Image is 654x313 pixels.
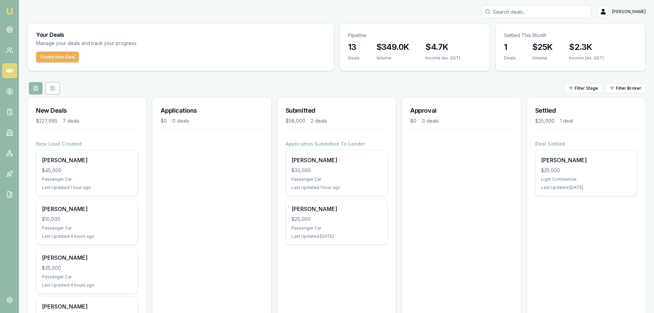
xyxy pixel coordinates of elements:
[42,302,132,311] div: [PERSON_NAME]
[42,274,132,280] div: Passenger Car
[535,118,554,124] div: $25,000
[504,32,637,39] p: Settled This Month
[376,42,409,53] h3: $349.0K
[36,118,57,124] div: $227,995
[410,118,416,124] div: $0
[42,265,132,271] div: $35,000
[311,118,327,124] div: 2 deals
[425,55,460,61] div: Income (ex. GST)
[575,86,598,91] span: Filter Stage
[291,177,382,182] div: Passenger Car
[286,141,388,147] h4: Application Submitted To Lender
[42,234,132,239] div: Last Updated: 4 hours ago
[161,106,263,115] h3: Applications
[42,167,132,174] div: $45,000
[286,106,388,115] h3: Submitted
[36,52,79,63] button: Create New Deal
[504,55,516,61] div: Deals
[560,118,573,124] div: 1 deal
[42,254,132,262] div: [PERSON_NAME]
[348,55,360,61] div: Deals
[532,55,553,61] div: Volume
[161,118,167,124] div: $0
[504,42,516,53] h3: 1
[42,156,132,164] div: [PERSON_NAME]
[410,106,512,115] h3: Approval
[541,167,631,174] div: $25,000
[42,216,132,223] div: $10,000
[36,32,325,37] h3: Your Deals
[36,40,212,47] p: Manage your deals and track your progress.
[569,42,604,53] h3: $2.3K
[42,205,132,213] div: [PERSON_NAME]
[348,42,360,53] h3: 13
[564,83,603,93] button: Filter Stage
[286,118,305,124] div: $58,000
[616,86,641,91] span: Filter Broker
[541,185,631,190] div: Last Updated: [DATE]
[36,141,138,147] h4: New Lead Created
[291,185,382,190] div: Last Updated: 1 hour ago
[63,118,80,124] div: 7 deals
[42,177,132,182] div: Passenger Car
[612,9,646,14] span: [PERSON_NAME]
[535,141,637,147] h4: Deal Settled
[541,177,631,182] div: Light Commercial
[42,225,132,231] div: Passenger Car
[42,185,132,190] div: Last Updated: 1 hour ago
[291,156,382,164] div: [PERSON_NAME]
[422,118,439,124] div: 0 deals
[36,106,138,115] h3: New Deals
[291,167,382,174] div: $33,000
[42,282,132,288] div: Last Updated: 4 hours ago
[425,42,460,53] h3: $4.7K
[291,205,382,213] div: [PERSON_NAME]
[348,32,481,39] p: Pipeline
[605,83,646,93] button: Filter Broker
[532,42,553,53] h3: $25K
[535,106,637,115] h3: Settled
[541,156,631,164] div: [PERSON_NAME]
[569,55,604,61] div: Income (ex. GST)
[172,118,189,124] div: 0 deals
[482,5,592,18] input: Search deals
[291,234,382,239] div: Last Updated: [DATE]
[291,225,382,231] div: Passenger Car
[5,7,14,15] img: emu-icon-u.png
[376,55,409,61] div: Volume
[291,216,382,223] div: $25,000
